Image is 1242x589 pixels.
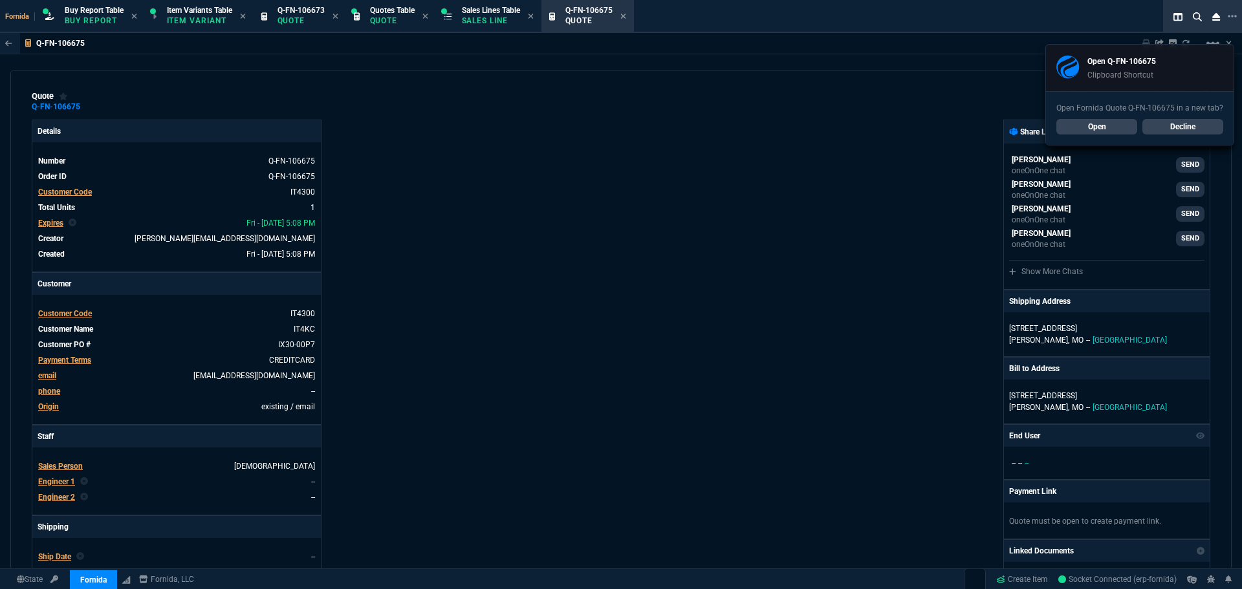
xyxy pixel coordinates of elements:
[1086,336,1090,345] span: --
[1176,157,1204,173] a: SEND
[1012,239,1071,250] p: oneOnOne chat
[268,172,315,181] a: See Marketplace Order
[38,187,92,197] span: Customer Code
[1058,575,1177,584] span: Socket Connected (erp-fornida)
[1012,154,1071,166] p: [PERSON_NAME]
[1009,228,1204,250] a: billy.hefner@fornida.com
[1056,102,1223,114] p: Open Fornida Quote Q-FN-106675 in a new tab?
[38,568,59,577] span: Agent
[1009,363,1060,374] p: Bill to Address
[38,491,316,504] tr: undefined
[1012,228,1071,239] p: [PERSON_NAME]
[311,552,315,561] span: --
[1009,126,1056,138] p: Share Link
[38,156,65,166] span: Number
[234,462,315,471] a: [DEMOGRAPHIC_DATA]
[38,219,63,228] span: Expires
[47,573,62,585] a: API TOKEN
[1009,390,1204,402] p: [STREET_ADDRESS]
[38,460,316,473] tr: undefined
[1025,458,1029,467] span: --
[1018,458,1022,467] span: --
[1009,295,1071,307] p: Shipping Address
[370,16,415,26] p: Quote
[290,187,315,197] a: IT4300
[80,476,88,487] nx-icon: Clear selected rep
[1093,403,1167,412] span: [GEOGRAPHIC_DATA]
[5,12,35,21] span: Fornida
[620,12,626,22] nx-icon: Close Tab
[1009,323,1204,334] p: [STREET_ADDRESS]
[1009,430,1040,442] p: End User
[38,325,93,334] span: Customer Name
[278,340,315,349] a: IX30-00P7
[1012,190,1071,200] p: oneOnOne chat
[193,371,315,380] a: [EMAIL_ADDRESS][DOMAIN_NAME]
[38,354,316,367] tr: undefined
[565,6,613,15] span: Q-FN-106675
[1087,70,1156,80] p: Clipboard Shortcut
[38,552,71,561] span: Ship Date
[1009,403,1069,412] span: [PERSON_NAME],
[38,475,316,488] tr: undefined
[462,16,520,26] p: Sales Line
[38,387,60,396] span: phone
[1176,231,1204,246] a: SEND
[38,338,316,351] tr: undefined
[311,387,315,396] a: --
[167,6,232,15] span: Item Variants Table
[38,170,316,183] tr: See Marketplace Order
[38,250,65,259] span: Created
[332,12,338,22] nx-icon: Close Tab
[38,566,316,579] tr: undefined
[135,234,315,243] span: sarah.costa@fornida.com
[38,248,316,261] tr: undefined
[1072,336,1084,345] span: MO
[1205,36,1221,51] mat-icon: Example home icon
[565,16,613,26] p: Quote
[38,371,56,380] span: email
[278,6,325,15] span: Q-FN-106673
[528,12,534,22] nx-icon: Close Tab
[422,12,428,22] nx-icon: Close Tab
[1142,119,1223,134] a: Decline
[32,120,321,142] p: Details
[991,570,1053,589] a: Create Item
[310,203,315,212] span: 1
[1012,203,1071,215] p: [PERSON_NAME]
[38,307,316,320] tr: undefined
[1012,166,1071,176] p: oneOnOne chat
[38,203,75,212] span: Total Units
[38,217,316,230] tr: undefined
[1009,154,1204,176] a: Kaleb.Hutchinson@fornida.com
[38,400,316,413] tr: undefined
[1228,10,1237,23] nx-icon: Open New Tab
[1072,403,1084,412] span: MO
[1012,178,1071,190] p: [PERSON_NAME]
[1009,178,1204,200] a: michael.licea@fornida.com
[32,273,321,295] p: Customer
[76,551,84,562] nx-icon: Clear selected rep
[131,12,137,22] nx-icon: Close Tab
[240,12,246,22] nx-icon: Close Tab
[268,156,315,166] span: See Marketplace Order
[38,369,316,382] tr: jbehl@it4kc.com
[38,234,63,243] span: Creator
[38,477,75,486] span: Engineer 1
[38,356,91,365] span: Payment Terms
[1012,215,1071,225] p: oneOnOne chat
[1207,9,1225,25] nx-icon: Close Workbench
[38,323,316,336] tr: undefined
[1188,9,1207,25] nx-icon: Search
[1056,119,1137,134] a: Open
[1009,336,1069,345] span: [PERSON_NAME],
[38,550,316,563] tr: undefined
[36,38,85,48] p: Q-FN-106675
[1009,545,1074,557] p: Linked Documents
[38,462,83,471] span: Sales Person
[69,217,76,229] nx-icon: Clear selected rep
[294,325,315,334] a: IT4KC
[38,155,316,167] tr: See Marketplace Order
[462,6,520,15] span: Sales Lines Table
[1086,403,1090,412] span: --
